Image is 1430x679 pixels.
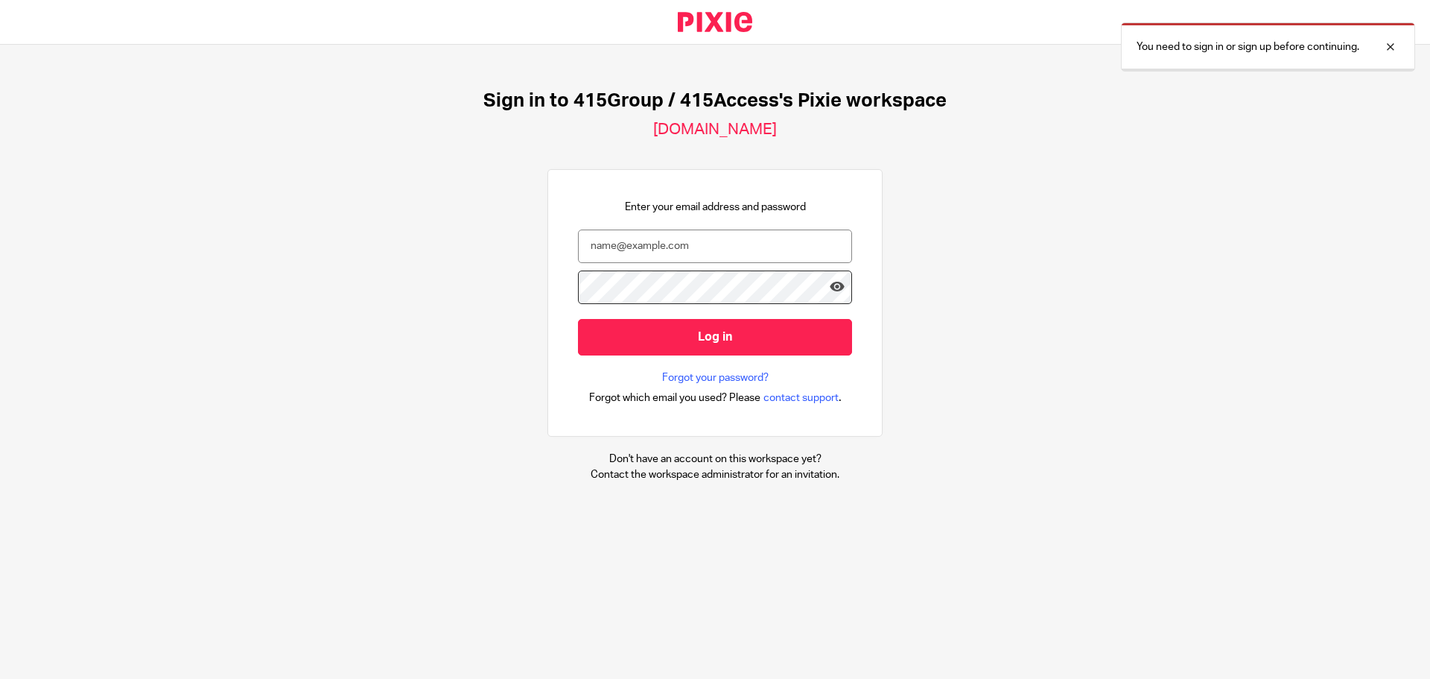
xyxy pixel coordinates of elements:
[625,200,806,215] p: Enter your email address and password
[591,452,839,467] p: Don't have an account on this workspace yet?
[662,370,769,385] a: Forgot your password?
[589,389,842,406] div: .
[591,467,839,482] p: Contact the workspace administrator for an invitation.
[1137,40,1359,54] p: You need to sign in or sign up before continuing.
[578,230,852,263] input: name@example.com
[763,391,839,405] span: contact support
[483,89,947,113] h1: Sign in to 415Group / 415Access's Pixie workspace
[653,120,777,139] h2: [DOMAIN_NAME]
[578,319,852,356] input: Log in
[589,391,760,405] span: Forgot which email you used? Please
